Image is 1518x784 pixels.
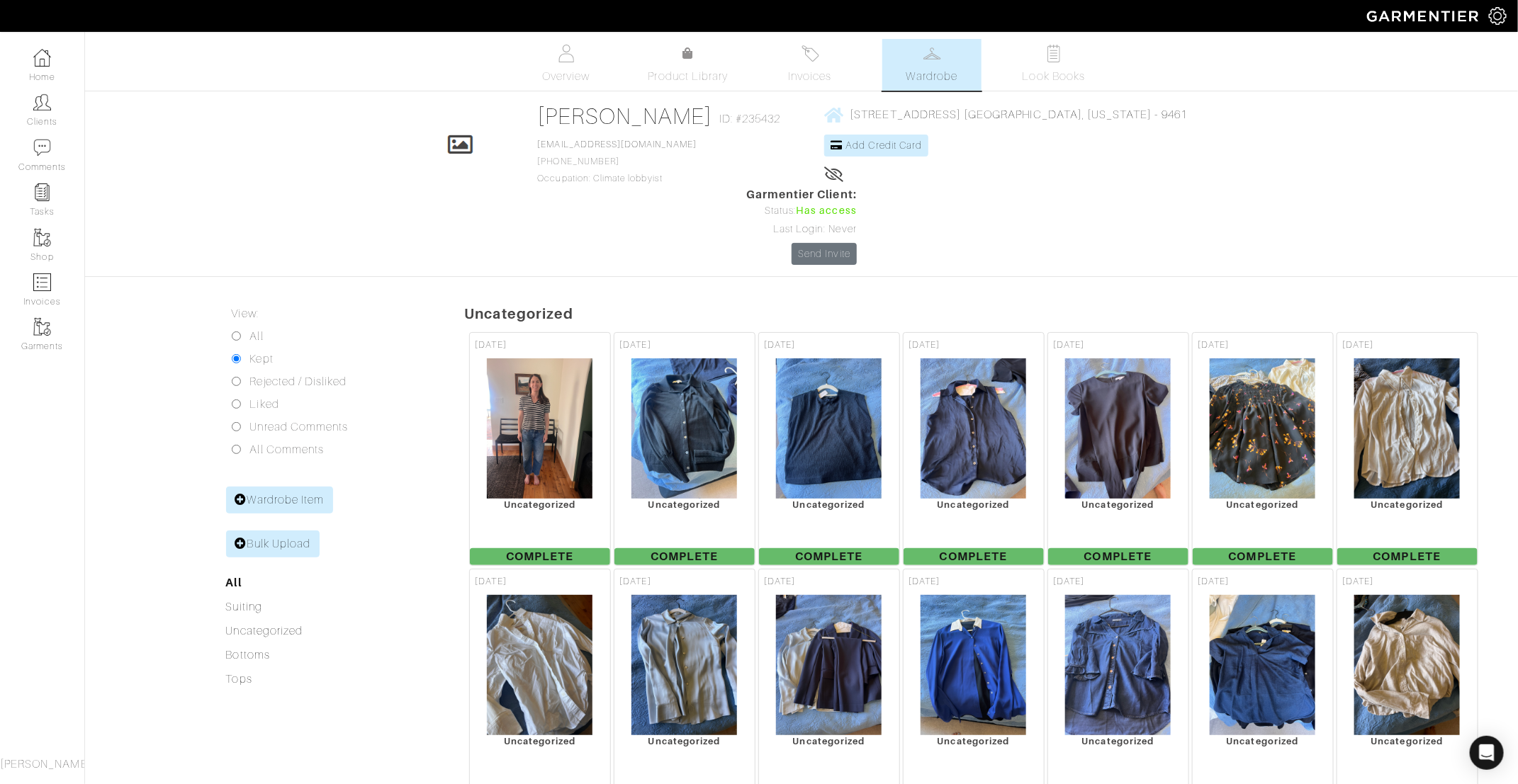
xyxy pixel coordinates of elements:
img: orders-icon-0abe47150d42831381b5fb84f609e132dff9fe21cb692f30cb5eec754e2cba89.png [33,273,51,291]
span: [STREET_ADDRESS] [GEOGRAPHIC_DATA], [US_STATE] - 9461 [850,108,1188,121]
span: [DATE] [476,575,507,589]
a: Tops [226,673,252,686]
label: All [250,328,264,345]
div: Uncategorized [614,736,755,746]
img: DBkksT12xTFFHe3goU4DpSB6 [631,358,738,499]
label: All Comments [250,441,325,458]
img: reminder-icon-8004d30b9f0a5d33ae49ab947aed9ed385cf756f9e5892f1edd6e32f2345188e.png [33,183,51,201]
a: [DATE] Uncategorized Complete [1191,331,1335,567]
img: garmentier-logo-header-white-b43fb05a5012e4ada735d5af1a66efaba907eab6374d6393d1fbf88cb4ef424d.png [1360,4,1489,28]
img: clients-icon-6bae9207a08558b7cb47a8932f037763ab4055f8c8b6bfacd5dc20c3e0201464.png [33,93,51,111]
img: wardrobe-487a4870c1b7c33e795ec22d11cfc2ed9d08956e64fb3008fe2437562e282088.svg [923,45,941,62]
span: Has access [796,203,857,219]
a: [DATE] Uncategorized Complete [1046,331,1191,567]
img: uihGsG6U1qnB1sKJk5V3R1Ee [1209,594,1316,736]
span: Look Books [1023,68,1086,85]
div: Uncategorized [614,499,755,510]
span: [DATE] [1343,575,1374,589]
img: basicinfo-40fd8af6dae0f16599ec9e87c0ef1c0a1fdea2edbe929e3d69a839185d80c458.svg [558,45,575,62]
div: Uncategorized [1337,499,1478,510]
a: Look Books [1004,39,1103,91]
div: Uncategorized [904,499,1044,510]
img: dFcoYf5J6vnfT3m6WRWALcpS [486,594,593,736]
span: [DATE] [909,575,940,589]
span: Complete [759,548,899,565]
a: Bottoms [226,649,270,661]
a: Add Credit Card [824,135,928,157]
span: [DATE] [1343,339,1374,352]
img: dashboard-icon-dbcd8f5a0b271acd01030246c82b418ddd0df26cd7fceb0bd07c9910d44c42f6.png [33,49,51,67]
a: All [226,576,242,589]
label: Rejected / Disliked [250,373,347,390]
span: [DATE] [476,339,507,352]
span: Complete [1337,548,1478,565]
div: Uncategorized [1193,736,1333,746]
span: Complete [614,548,755,565]
a: [DATE] Uncategorized Complete [901,331,1046,567]
span: Garmentier Client: [746,186,857,203]
a: Uncategorized [226,625,303,637]
img: gear-icon-white-bd11855cb880d31180b6d7d6211b90ccbf57a29d726f0c71d8c61bd08dd39cc2.png [1489,7,1507,25]
a: [DATE] Uncategorized Complete [1335,331,1480,567]
label: View: [232,305,259,322]
span: Complete [470,548,610,565]
div: Uncategorized [470,736,610,746]
a: [DATE] Uncategorized Complete [612,331,757,567]
div: Uncategorized [1193,499,1333,510]
span: [DATE] [765,575,796,589]
span: Product Library [648,68,729,85]
img: ZMQnyRtYyjgsJTg3x2wgmKRV [1064,358,1171,499]
img: garments-icon-b7da505a4dc4fd61783c78ac3ca0ef83fa9d6f193b1c9dc38574b1d14d53ca28.png [33,229,51,246]
img: vyRTjCfkhU7RC4k7hC8UYGdw [775,594,882,736]
a: Bulk Upload [226,530,320,557]
a: [EMAIL_ADDRESS][DOMAIN_NAME] [538,140,697,149]
div: Uncategorized [904,736,1044,746]
a: [STREET_ADDRESS] [GEOGRAPHIC_DATA], [US_STATE] - 9461 [824,106,1187,123]
div: Uncategorized [759,736,899,746]
span: Invoices [788,68,831,85]
span: [DATE] [1198,575,1230,589]
img: ezTvmCCcmNhX1gj3RgpBpLLy [1354,594,1461,736]
a: Suiting [226,601,262,613]
div: Open Intercom Messenger [1470,736,1504,770]
span: [DATE] [909,339,940,352]
div: Uncategorized [759,499,899,510]
a: [PERSON_NAME] [538,103,713,129]
img: orders-27d20c2124de7fd6de4e0e44c1d41de31381a507db9b33961299e4e07d508b8c.svg [802,45,819,62]
div: Uncategorized [1048,736,1188,746]
a: Product Library [639,45,738,85]
div: Last Login: Never [746,222,857,237]
img: todo-9ac3debb85659649dc8f770b8b6100bb5dab4b48dedcbae339e5042a72dfd3cc.svg [1045,45,1063,62]
img: 96hxWRjBJ4hdjJBX9k9R7Hu3 [775,358,882,499]
label: Liked [250,396,279,413]
img: garments-icon-b7da505a4dc4fd61783c78ac3ca0ef83fa9d6f193b1c9dc38574b1d14d53ca28.png [33,318,51,336]
img: AfAYUZ58jBBxwwK2Wq2i2Brs [920,358,1027,499]
span: Complete [1048,548,1188,565]
img: L5u4FXta8ZbUMtGmzXeBsjum [1064,594,1171,736]
span: ID: #235432 [719,110,781,127]
span: [DATE] [765,339,796,352]
span: [DATE] [1054,339,1085,352]
span: Overview [542,68,590,85]
a: Wardrobe [882,39,982,91]
img: MajZiDETHxAKdWJq4ni8tPgW [920,594,1027,736]
div: Uncategorized [470,499,610,510]
a: Send Invite [792,243,857,265]
label: Unread Comments [250,419,349,436]
label: Kept [250,351,274,368]
div: Uncategorized [1337,736,1478,746]
div: Status: [746,203,857,219]
a: Wardrobe Item [226,487,334,513]
a: Invoices [760,39,860,91]
div: Uncategorized [1048,499,1188,510]
a: [DATE] Uncategorized Complete [757,331,901,567]
span: [DATE] [620,339,651,352]
span: [DATE] [1054,575,1085,589]
img: ugzgkcug7d6pusJrUA4gTrzi [631,594,738,736]
span: Wardrobe [906,68,957,85]
span: Complete [1193,548,1333,565]
span: [DATE] [620,575,651,589]
a: Overview [517,39,616,91]
img: v95yFkxNNP2KoeWxsxxg2KCR [486,358,593,499]
span: [PHONE_NUMBER] Occupation: Climate lobbyist [538,140,697,183]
